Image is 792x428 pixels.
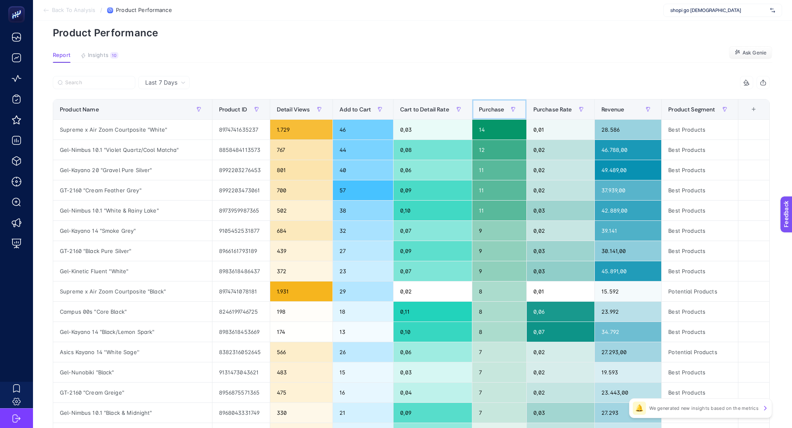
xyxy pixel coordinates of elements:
div: Gel-Kayano 20 "Gravel Pure Silver" [53,160,212,180]
div: 9 [472,241,526,261]
div: 16 [333,383,393,402]
div: 0,02 [527,180,594,200]
div: 57 [333,180,393,200]
div: Best Products [662,241,738,261]
span: Cart to Detail Rate [400,106,449,113]
div: 11 [472,180,526,200]
span: Last 7 Days [145,78,177,87]
div: 502 [270,201,332,220]
div: Gel-Kinetic Fluent "White" [53,261,212,281]
div: 8382316052645 [212,342,270,362]
div: 44 [333,140,393,160]
div: 9 items selected [745,106,752,124]
div: 0,09 [394,241,472,261]
div: 19.593 [595,362,661,382]
div: 27.293,00 [595,342,661,362]
div: 8956875571365 [212,383,270,402]
span: Product Performance [116,7,172,14]
div: 40 [333,160,393,180]
div: 8983618453669 [212,322,270,342]
div: 8968043331749 [212,403,270,423]
button: Ask Genie [729,46,772,59]
span: / [100,7,102,13]
span: Report [53,52,71,59]
div: 8 [472,302,526,322]
div: Potential Products [662,342,738,362]
div: Potential Products [662,281,738,301]
div: 483 [270,362,332,382]
div: Gel-Nimbus 10.1 "Violet Quartz/Cool Matcha" [53,140,212,160]
div: 21 [333,403,393,423]
div: 0,03 [527,241,594,261]
span: Back To Analysis [52,7,95,14]
div: 0,02 [527,160,594,180]
div: 46.788,00 [595,140,661,160]
div: Best Products [662,140,738,160]
div: 0,06 [394,160,472,180]
div: 566 [270,342,332,362]
span: Feedback [5,2,31,9]
div: 23.443,00 [595,383,661,402]
div: 37.939,00 [595,180,661,200]
div: 684 [270,221,332,241]
div: 29 [333,281,393,301]
div: 45.891,00 [595,261,661,281]
div: 42.889,00 [595,201,661,220]
div: 0,07 [527,322,594,342]
div: 32 [333,221,393,241]
div: 8246199746725 [212,302,270,322]
div: Best Products [662,120,738,140]
span: Purchase [479,106,504,113]
span: Detail Views [277,106,310,113]
div: 0,02 [527,342,594,362]
div: 15 [333,362,393,382]
div: Gel-Kayano 14 "Black/Lemon Spark" [53,322,212,342]
div: 23 [333,261,393,281]
div: Gel-Nimbus 10.1 "White & Rainy Lake" [53,201,212,220]
input: Search [65,80,130,86]
div: 8974741635237 [212,120,270,140]
div: 8 [472,281,526,301]
div: 15.592 [595,281,661,301]
p: We generated new insights based on the metrics [649,405,759,411]
div: 8974741078181 [212,281,270,301]
div: 0,03 [527,403,594,423]
div: + [746,106,761,113]
div: 11 [472,160,526,180]
div: 0,07 [394,261,472,281]
div: 10 [110,52,118,59]
span: Add to Cart [339,106,371,113]
div: 7 [472,403,526,423]
div: Best Products [662,383,738,402]
div: 11 [472,201,526,220]
div: 0,02 [527,140,594,160]
div: 0,02 [527,221,594,241]
div: Best Products [662,221,738,241]
div: 0,04 [394,383,472,402]
p: Product Performance [53,27,772,39]
div: Campus 00s "Core Black" [53,302,212,322]
div: 0,11 [394,302,472,322]
div: 174 [270,322,332,342]
div: 0,08 [394,140,472,160]
div: 1.729 [270,120,332,140]
div: 9131473043621 [212,362,270,382]
div: 0,10 [394,322,472,342]
span: Product Segment [668,106,715,113]
div: 0,02 [527,362,594,382]
div: Gel-Nunobiki "Black" [53,362,212,382]
span: Purchase Rate [533,106,572,113]
div: 9 [472,221,526,241]
div: Gel-Nimbus 10.1 "Black & Midnight" [53,403,212,423]
div: 49.489,00 [595,160,661,180]
div: 0,06 [527,302,594,322]
div: 0,09 [394,403,472,423]
div: 0,03 [527,201,594,220]
div: 0,03 [394,120,472,140]
div: 1.931 [270,281,332,301]
div: 8992203276453 [212,160,270,180]
div: 8983618486437 [212,261,270,281]
div: 7 [472,362,526,382]
div: 8992203473061 [212,180,270,200]
div: 8 [472,322,526,342]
